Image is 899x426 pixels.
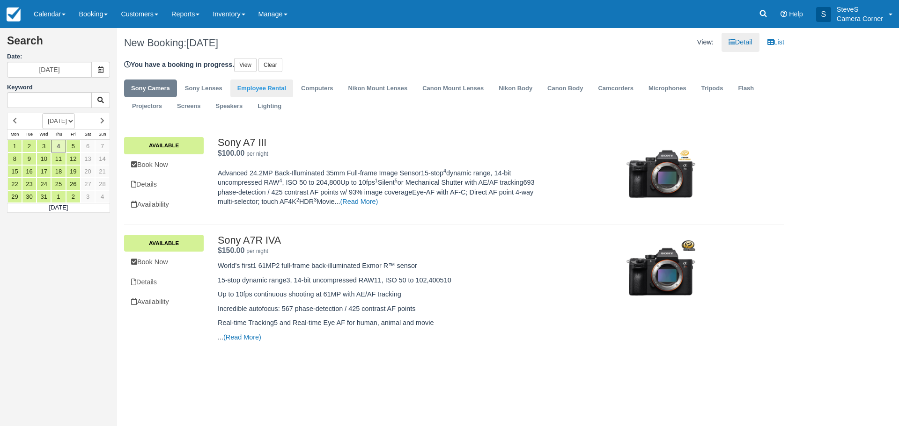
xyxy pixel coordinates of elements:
[781,11,787,17] i: Help
[37,165,51,178] a: 17
[51,178,66,190] a: 25
[223,333,261,341] a: (Read More)
[170,97,207,116] a: Screens
[218,246,244,254] span: $150.00
[246,248,268,254] em: per night
[837,14,883,23] p: Camera Corner
[95,152,110,165] a: 14
[816,7,831,22] div: S
[22,190,37,203] a: 30
[37,140,51,152] a: 3
[218,149,244,157] strong: Price: $100
[591,79,641,98] a: Camcorders
[7,178,22,190] a: 22
[443,168,446,173] sup: 4
[81,129,95,139] th: Sat
[789,10,803,18] span: Help
[124,79,177,98] a: Sony Camera
[760,33,791,52] a: List
[218,235,545,246] h2: Sony A7R IVA
[415,79,491,98] a: Canon Mount Lenses
[230,79,293,98] a: Employee Rental
[218,318,545,328] p: Real-time Tracking5 and Real-time Eye AF for human, animal and movie
[117,58,791,72] div: You have a booking in progress.
[218,149,244,157] span: $100.00
[837,5,883,14] p: SteveS
[7,190,22,203] a: 29
[341,79,414,98] a: Nikon Mount Lenses
[66,165,81,178] a: 19
[51,140,66,152] a: 4
[258,58,282,72] a: Clear
[81,190,95,203] a: 3
[124,155,204,174] a: Book Now
[395,178,398,183] sup: 5
[7,52,110,61] label: Date:
[246,151,268,157] em: per night
[641,79,693,98] a: Microphones
[218,275,545,285] p: 15-stop dynamic range3, 14-bit uncompressed RAW11, ISO 50 to 102,400510
[124,273,204,292] a: Details
[95,140,110,152] a: 7
[22,129,37,139] th: Tue
[340,198,378,205] a: (Read More)
[22,165,37,178] a: 16
[37,152,51,165] a: 10
[722,33,759,52] a: Detail
[66,152,81,165] a: 12
[375,178,378,183] sup: 1
[95,190,110,203] a: 4
[124,195,204,214] a: Availability
[612,132,709,217] img: M200-3
[7,35,110,52] h2: Search
[22,140,37,152] a: 2
[218,261,545,271] p: World’s first1 61MP2 full-frame back-illuminated Exmor R™ sensor
[218,168,545,207] p: Advanced 24.2MP Back-Illuminated 35mm Full-frame Image Sensor15-stop dynamic range, 14-bit uncomp...
[66,129,81,139] th: Fri
[218,246,244,254] strong: Price: $150
[124,292,204,311] a: Availability
[492,79,539,98] a: Nikon Body
[186,37,218,49] span: [DATE]
[125,97,169,116] a: Projectors
[66,140,81,152] a: 5
[7,129,22,139] th: Mon
[37,129,51,139] th: Wed
[91,92,110,108] button: Keyword Search
[218,137,545,148] h2: Sony A7 III
[81,152,95,165] a: 13
[37,178,51,190] a: 24
[124,235,204,252] a: Available
[7,203,110,212] td: [DATE]
[251,97,288,116] a: Lighting
[209,97,250,116] a: Speakers
[51,165,66,178] a: 18
[81,178,95,190] a: 27
[51,129,66,139] th: Thu
[124,37,447,49] h1: New Booking:
[694,79,730,98] a: Tripods
[178,79,229,98] a: Sony Lenses
[95,165,110,178] a: 21
[7,165,22,178] a: 15
[51,152,66,165] a: 11
[296,197,299,202] sup: 2
[51,190,66,203] a: 1
[234,58,257,72] a: View
[124,253,204,272] a: Book Now
[218,304,545,314] p: Incredible autofocus: 567 phase-detection / 425 contrast AF points
[124,137,204,154] a: Available
[279,178,282,183] sup: 4
[314,197,317,202] sup: 3
[218,289,545,299] p: Up to 10fps continuous shooting at 61MP with AE/AF tracking
[612,230,709,314] img: M201-4
[37,190,51,203] a: 31
[95,129,110,139] th: Sun
[22,178,37,190] a: 23
[731,79,761,98] a: Flash
[218,332,545,342] p: ...
[294,79,340,98] a: Computers
[81,140,95,152] a: 6
[7,7,21,22] img: checkfront-main-nav-mini-logo.png
[95,178,110,190] a: 28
